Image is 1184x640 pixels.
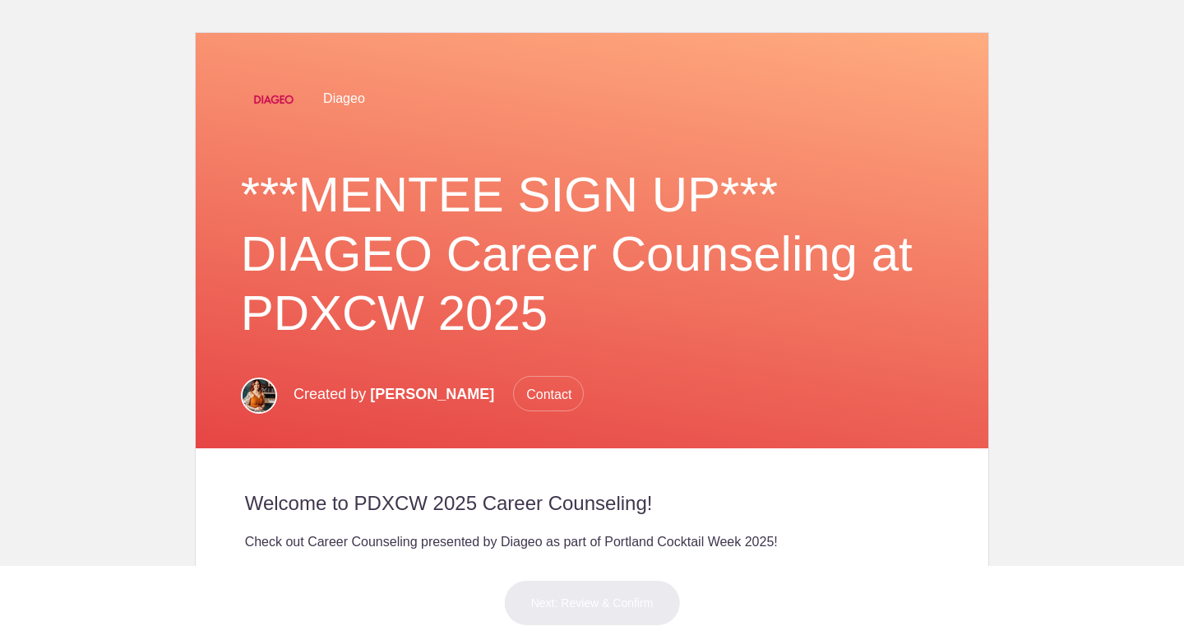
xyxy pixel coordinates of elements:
img: Untitled design [241,67,307,132]
p: Created by [294,376,584,412]
div: Check out Career Counseling presented by Diageo as part of Portland Cocktail Week 2025! [245,532,940,552]
span: Contact [513,376,584,411]
h2: Welcome to PDXCW 2025 Career Counseling! [245,491,940,516]
div: Diageo [241,66,944,132]
h1: ***MENTEE SIGN UP*** DIAGEO Career Counseling at PDXCW 2025 [241,165,944,343]
button: Next: Review & Confirm [504,580,681,626]
img: Headshot 2023.1 [241,378,277,414]
span: [PERSON_NAME] [370,386,494,402]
